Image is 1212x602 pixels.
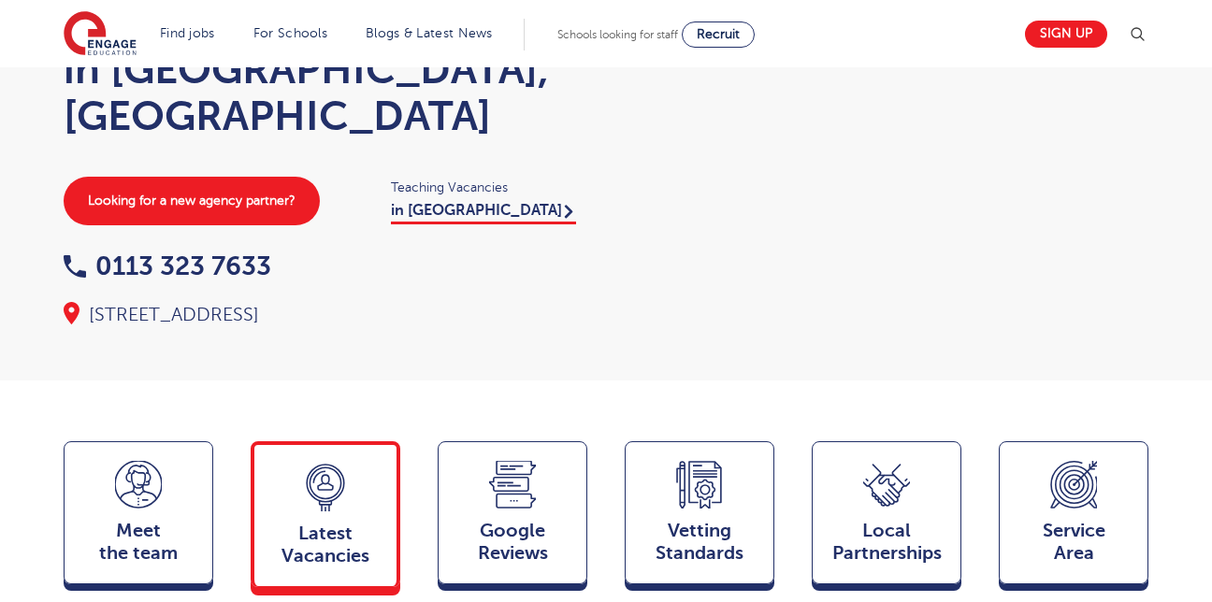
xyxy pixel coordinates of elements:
[64,177,320,225] a: Looking for a new agency partner?
[635,520,764,565] span: Vetting Standards
[74,520,203,565] span: Meet the team
[625,441,774,593] a: VettingStandards
[438,441,587,593] a: GoogleReviews
[251,441,400,595] a: LatestVacancies
[448,520,577,565] span: Google Reviews
[822,520,951,565] span: Local Partnerships
[253,26,327,40] a: For Schools
[160,26,215,40] a: Find jobs
[697,27,740,41] span: Recruit
[682,21,755,48] a: Recruit
[1009,520,1138,565] span: Service Area
[64,441,213,593] a: Meetthe team
[64,302,587,328] div: [STREET_ADDRESS]
[64,11,137,58] img: Engage Education
[264,523,387,567] span: Latest Vacancies
[391,177,587,198] span: Teaching Vacancies
[1025,21,1107,48] a: Sign up
[391,202,576,224] a: in [GEOGRAPHIC_DATA]
[557,28,678,41] span: Schools looking for staff
[64,251,271,280] a: 0113 323 7633
[999,441,1148,593] a: ServiceArea
[812,441,961,593] a: Local Partnerships
[366,26,493,40] a: Blogs & Latest News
